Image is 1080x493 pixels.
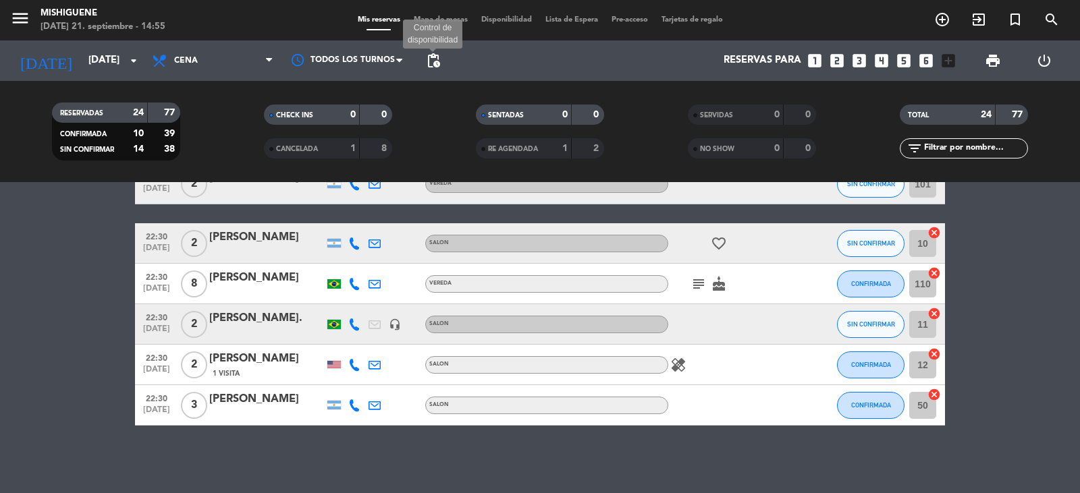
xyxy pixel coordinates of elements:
[140,365,173,380] span: [DATE]
[934,11,950,28] i: add_circle_outline
[181,230,207,257] span: 2
[873,52,890,69] i: looks_4
[209,229,324,246] div: [PERSON_NAME]
[907,140,923,156] i: filter_list
[403,20,462,49] div: Control de disponibilidad
[539,16,605,24] span: Lista de Espera
[851,401,891,409] span: CONFIRMADA
[971,11,987,28] i: exit_to_app
[908,112,929,119] span: TOTAL
[1007,11,1023,28] i: turned_in_not
[140,309,173,324] span: 22:30
[213,368,240,379] span: 1 Visita
[850,52,868,69] i: looks_3
[1012,110,1025,119] strong: 77
[10,46,82,76] i: [DATE]
[593,110,601,119] strong: 0
[429,361,449,367] span: SALON
[174,56,198,65] span: Cena
[847,180,895,187] span: SIN CONFIRMAR
[851,280,891,287] span: CONFIRMADA
[181,351,207,378] span: 2
[923,141,1027,156] input: Filtrar por nombre...
[429,181,452,186] span: VEREDA
[126,53,142,69] i: arrow_drop_down
[40,7,165,20] div: Mishiguene
[429,321,449,326] span: SALON
[140,390,173,405] span: 22:30
[774,144,780,153] strong: 0
[276,146,318,152] span: CANCELADA
[927,226,941,239] i: cancel
[140,184,173,200] span: [DATE]
[724,55,801,67] span: Reservas para
[389,318,401,330] i: headset_mic
[927,388,941,401] i: cancel
[837,392,905,419] button: CONFIRMADA
[488,146,538,152] span: RE AGENDADA
[655,16,730,24] span: Tarjetas de regalo
[837,270,905,297] button: CONFIRMADA
[1044,11,1060,28] i: search
[670,357,686,373] i: healing
[774,110,780,119] strong: 0
[828,52,846,69] i: looks_two
[10,8,30,28] i: menu
[425,53,441,69] span: pending_actions
[429,281,452,286] span: VEREDA
[1036,53,1052,69] i: power_settings_new
[209,350,324,368] div: [PERSON_NAME]
[927,347,941,361] i: cancel
[711,276,727,292] i: cake
[181,392,207,419] span: 3
[895,52,913,69] i: looks_5
[181,311,207,338] span: 2
[700,146,734,152] span: NO SHOW
[562,144,568,153] strong: 1
[475,16,539,24] span: Disponibilidad
[164,108,178,117] strong: 77
[927,266,941,280] i: cancel
[381,144,389,153] strong: 8
[209,390,324,408] div: [PERSON_NAME]
[429,402,449,407] span: SALON
[181,270,207,297] span: 8
[351,16,407,24] span: Mis reservas
[60,110,103,117] span: RESERVADAS
[711,235,727,252] i: favorite_border
[837,230,905,257] button: SIN CONFIRMAR
[981,110,992,119] strong: 24
[837,351,905,378] button: CONFIRMADA
[847,320,895,328] span: SIN CONFIRMAR
[805,110,813,119] strong: 0
[851,361,891,368] span: CONFIRMADA
[350,110,356,119] strong: 0
[140,284,173,299] span: [DATE]
[837,171,905,198] button: SIN CONFIRMAR
[276,112,313,119] span: CHECK INS
[605,16,655,24] span: Pre-acceso
[133,108,144,117] strong: 24
[985,53,1001,69] span: print
[429,240,449,245] span: SALON
[164,129,178,138] strong: 39
[140,228,173,243] span: 22:30
[488,112,524,119] span: SENTADAS
[209,269,324,287] div: [PERSON_NAME]
[806,52,823,69] i: looks_one
[837,311,905,338] button: SIN CONFIRMAR
[847,239,895,247] span: SIN CONFIRMAR
[133,144,144,154] strong: 14
[140,268,173,284] span: 22:30
[593,144,601,153] strong: 2
[40,20,165,34] div: [DATE] 21. septiembre - 14:55
[1019,40,1070,81] div: LOG OUT
[60,131,107,138] span: CONFIRMADA
[350,144,356,153] strong: 1
[10,8,30,33] button: menu
[940,52,957,69] i: add_box
[562,110,568,119] strong: 0
[140,349,173,365] span: 22:30
[181,171,207,198] span: 2
[691,276,707,292] i: subject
